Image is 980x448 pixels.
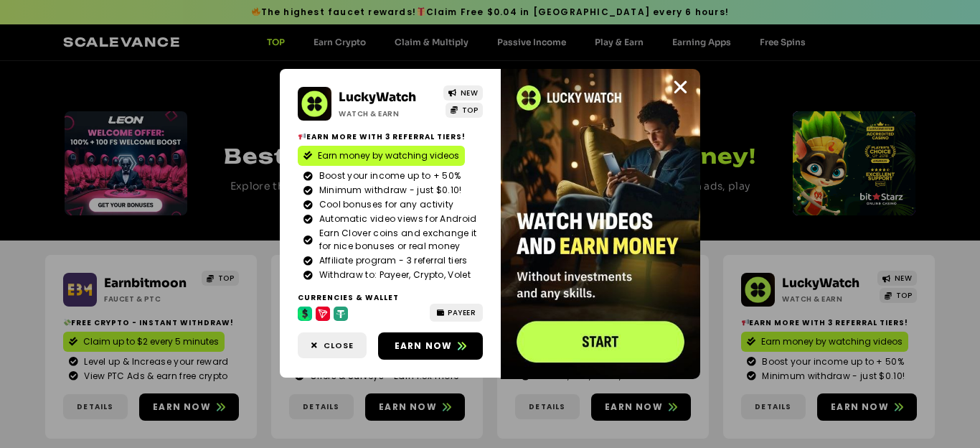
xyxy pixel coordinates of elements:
[316,269,471,281] span: Withdraw to: Payeer, Crypto, Volet
[339,108,433,119] h2: Watch & Earn
[448,307,476,318] span: PAYEER
[316,213,477,225] span: Automatic video views for Android
[672,78,689,96] a: Close
[298,146,465,166] a: Earn money by watching videos
[461,88,479,98] span: NEW
[298,133,306,140] img: 📢
[430,304,484,322] a: PAYEER
[298,332,366,359] a: Close
[298,131,483,142] h2: Earn more with 3 referral Tiers!
[324,340,354,352] span: Close
[446,103,483,118] a: TOP
[316,254,468,267] span: Affiliate program - 3 referral tiers
[316,198,454,211] span: Cool bonuses for any activity
[318,149,459,162] span: Earn money by watching videos
[298,292,483,303] h2: Currencies & Wallet
[316,227,478,253] span: Earn Clover coins and exchange it for nice bonuses or real money
[339,90,416,105] a: LuckyWatch
[443,85,483,101] a: NEW
[462,105,479,116] span: TOP
[395,340,453,353] span: Earn now
[378,332,484,360] a: Earn now
[316,169,461,182] span: Boost your income up to + 50%
[316,184,462,197] span: Minimum withdraw - just $0.10!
